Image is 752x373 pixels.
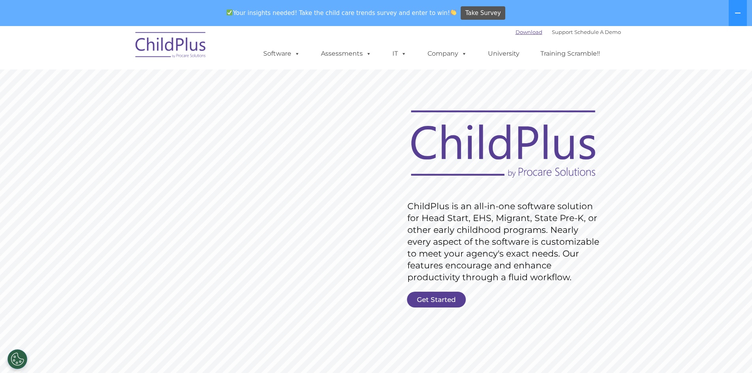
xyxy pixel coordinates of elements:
[516,29,542,35] a: Download
[223,5,460,21] span: Your insights needed! Take the child care trends survey and enter to win!
[480,46,527,62] a: University
[461,6,505,20] a: Take Survey
[533,46,608,62] a: Training Scramble!!
[131,26,210,66] img: ChildPlus by Procare Solutions
[450,9,456,15] img: 👏
[407,292,466,307] a: Get Started
[516,29,621,35] font: |
[8,349,27,369] button: Cookies Settings
[465,6,501,20] span: Take Survey
[552,29,573,35] a: Support
[420,46,475,62] a: Company
[313,46,379,62] a: Assessments
[384,46,414,62] a: IT
[227,9,233,15] img: ✅
[255,46,308,62] a: Software
[407,201,603,283] rs-layer: ChildPlus is an all-in-one software solution for Head Start, EHS, Migrant, State Pre-K, or other ...
[574,29,621,35] a: Schedule A Demo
